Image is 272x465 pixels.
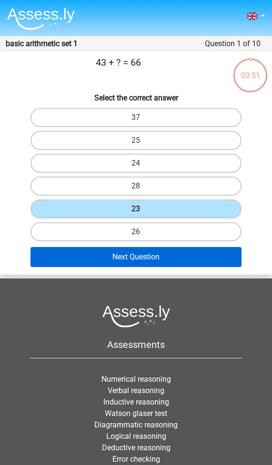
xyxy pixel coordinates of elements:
[30,339,242,350] h5: Assessments
[30,199,241,218] label: 23
[105,409,167,418] a: Watson glaser test
[4,91,268,102] h6: Select the correct answer
[101,375,171,384] a: Numerical reasoning
[232,58,268,81] div: 03:51
[30,222,241,241] label: 26
[30,108,241,127] label: 37
[106,432,166,441] a: Logical reasoning
[4,55,232,84] p: 43 + ? = 66
[30,177,241,196] label: 28
[102,305,170,327] img: Assessly logo
[205,38,261,49] div: Question 1 of 10
[112,455,160,464] a: Error checking
[6,39,78,48] strong: basic arithmetic set 1
[30,154,241,173] label: 24
[30,247,241,267] button: Next Question
[94,420,178,429] a: Diagrammatic reasoning
[102,443,171,452] a: Deductive reasoning
[30,131,241,150] label: 25
[103,397,169,406] a: Inductive reasoning
[7,8,75,30] img: Assessly
[108,386,164,395] a: Verbal reasoning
